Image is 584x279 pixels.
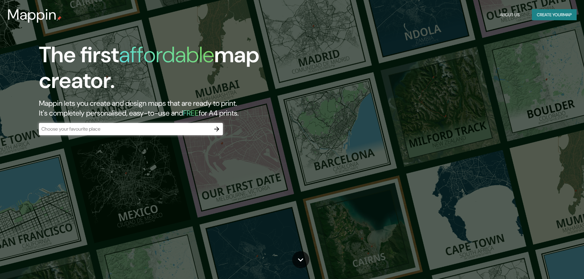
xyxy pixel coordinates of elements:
[183,108,199,118] h5: FREE
[119,40,214,69] h1: affordable
[39,42,331,98] h1: The first map creator.
[57,16,62,21] img: mappin-pin
[497,9,522,21] button: About Us
[39,98,331,118] h2: Mappin lets you create and design maps that are ready to print. It's completely personalised, eas...
[39,125,211,132] input: Choose your favourite place
[7,6,57,23] h3: Mappin
[532,9,577,21] button: Create yourmap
